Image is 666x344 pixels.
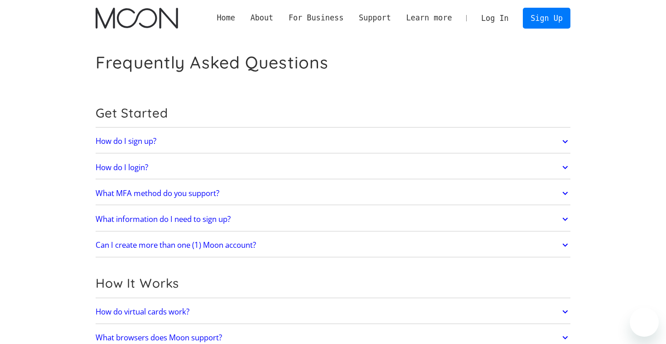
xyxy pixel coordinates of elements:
a: Home [209,12,243,24]
a: How do virtual cards work? [96,302,570,321]
h2: How It Works [96,275,570,291]
a: What MFA method do you support? [96,184,570,203]
a: home [96,8,178,29]
h2: How do virtual cards work? [96,307,189,316]
h2: How do I sign up? [96,137,156,146]
a: How do I sign up? [96,132,570,151]
a: Log In [473,8,516,28]
div: Learn more [406,12,452,24]
h1: Frequently Asked Questions [96,52,328,73]
div: Learn more [399,12,460,24]
h2: What information do I need to sign up? [96,215,231,224]
img: Moon Logo [96,8,178,29]
div: Support [351,12,398,24]
div: Support [359,12,391,24]
a: Sign Up [523,8,570,28]
div: About [243,12,281,24]
a: How do I login? [96,158,570,177]
a: Can I create more than one (1) Moon account? [96,236,570,255]
div: About [251,12,274,24]
h2: What browsers does Moon support? [96,333,222,342]
h2: Get Started [96,105,570,121]
a: What information do I need to sign up? [96,210,570,229]
h2: What MFA method do you support? [96,189,219,198]
div: For Business [281,12,351,24]
iframe: Button to launch messaging window [630,308,659,337]
h2: Can I create more than one (1) Moon account? [96,241,256,250]
h2: How do I login? [96,163,148,172]
div: For Business [289,12,343,24]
